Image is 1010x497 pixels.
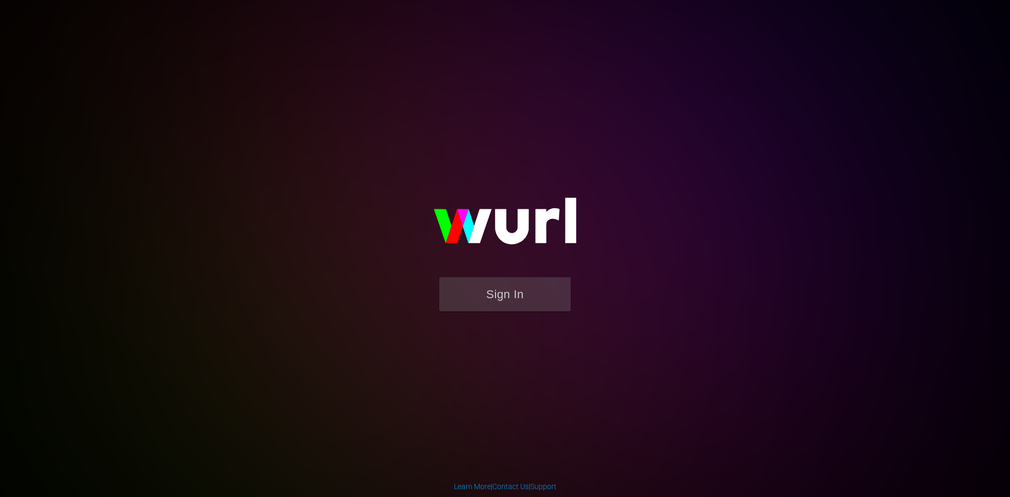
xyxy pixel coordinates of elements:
div: | | [454,481,557,492]
button: Sign In [439,277,571,311]
a: Learn More [454,482,491,491]
a: Support [530,482,557,491]
img: wurl-logo-on-black-223613ac3d8ba8fe6dc639794a292ebdb59501304c7dfd60c99c58986ef67473.svg [400,175,610,277]
a: Contact Us [492,482,529,491]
